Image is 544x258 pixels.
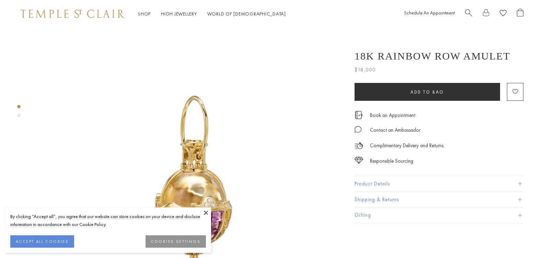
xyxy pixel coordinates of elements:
button: Add to bag [355,83,500,101]
div: By clicking “Accept all”, you agree that our website can store cookies on your device and disclos... [10,213,206,228]
nav: Main navigation [138,10,286,18]
p: Complimentary Delivery and Returns [370,141,443,150]
a: Search [465,9,472,19]
a: View Wishlist [500,9,507,19]
span: Add to bag [410,89,444,95]
button: COOKIES SETTINGS [146,235,206,248]
a: Open Shopping Bag [517,9,523,19]
a: World of [DEMOGRAPHIC_DATA]World of [DEMOGRAPHIC_DATA] [207,11,286,17]
span: $18,000 [355,65,376,74]
a: Schedule An Appointment [404,10,455,16]
a: ShopShop [138,11,151,17]
img: Temple St. Clair [21,10,124,18]
a: Book an Appointment [370,111,415,119]
img: icon_sourcing.svg [355,157,363,164]
button: Product Details [355,176,523,192]
div: Product gallery navigation [17,103,21,123]
button: Shipping & Returns [355,192,523,207]
button: ACCEPT ALL COOKIES [10,235,74,248]
button: Gifting [355,207,523,223]
div: Contact an Ambassador [370,126,420,135]
img: icon_appointment.svg [355,111,363,119]
div: Responsible Sourcing [370,157,413,165]
img: icon_delivery.svg [355,141,363,150]
iframe: Gorgias live chat messenger [510,226,537,251]
h1: 18K Rainbow Row Amulet [355,50,510,62]
img: MessageIcon-01_2.svg [355,126,361,133]
a: High JewelleryHigh Jewellery [161,11,197,17]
